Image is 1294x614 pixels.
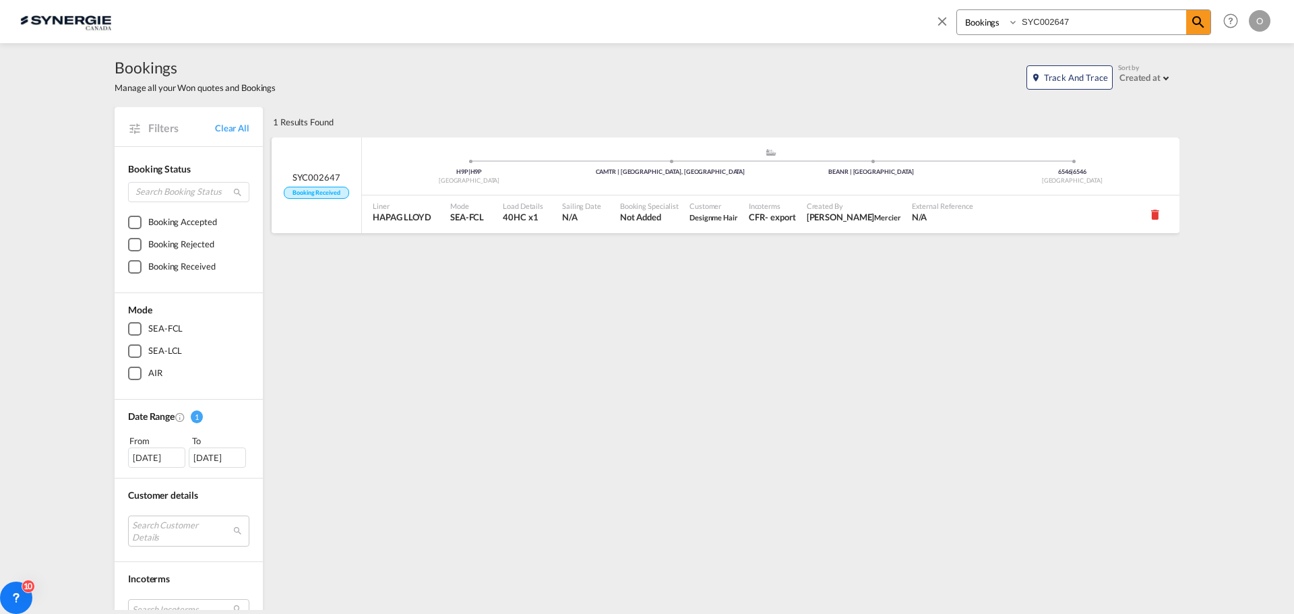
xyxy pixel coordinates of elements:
div: [GEOGRAPHIC_DATA] [369,177,569,185]
div: [DATE] [128,448,185,468]
span: H9P [470,168,483,175]
div: To [191,434,250,448]
span: Booking Received [284,187,348,199]
span: N/A [562,211,601,223]
div: From [128,434,187,448]
span: Sailing Date [562,201,601,211]
span: Karen Mercier [807,211,901,223]
div: O [1249,10,1270,32]
span: Manage all your Won quotes and Bookings [115,82,276,94]
span: Liner [373,201,431,211]
span: Designme Hair [689,211,738,223]
span: Filters [148,121,215,135]
md-icon: icon-map-marker [1031,73,1041,82]
md-icon: icon-magnify [233,187,243,197]
span: Incoterms [128,573,170,584]
span: Not Added [620,211,679,223]
span: Created By [807,201,901,211]
md-icon: assets/icons/custom/ship-fill.svg [763,149,779,156]
div: CFR [749,211,766,223]
span: Customer details [128,489,197,501]
a: Clear All [215,122,249,134]
md-icon: icon-magnify [1190,14,1206,30]
div: SEA-LCL [148,344,182,358]
div: CAMTR | [GEOGRAPHIC_DATA], [GEOGRAPHIC_DATA] [569,168,770,177]
span: Designme Hair [689,213,738,222]
span: Incoterms [749,201,796,211]
span: Mercier [874,213,900,222]
span: N/A [912,211,973,223]
input: Enter Booking ID, Reference ID, Order ID [1018,10,1186,34]
div: Help [1219,9,1249,34]
div: Booking Accepted [148,216,216,229]
div: SYC002647 Booking Received Pickup Canada assets/icons/custom/ship-fill.svgassets/icons/custom/rol... [272,137,1179,233]
span: icon-close [935,9,956,42]
span: | [468,168,470,175]
span: SEA-FCL [450,211,484,223]
span: 6546 [1073,168,1086,175]
span: Mode [450,201,484,211]
span: H9P [456,168,470,175]
span: Booking Status [128,163,191,175]
span: 40HC x 1 [503,211,543,223]
span: HAPAG LLOYD [373,211,431,223]
button: icon-map-markerTrack and Trace [1026,65,1113,90]
div: Booking Status [128,162,249,176]
span: SYC002647 [292,171,340,183]
div: Booking Received [148,260,215,274]
div: [GEOGRAPHIC_DATA] [972,177,1173,185]
span: From To [DATE][DATE] [128,434,249,468]
div: AIR [148,367,162,380]
span: Customer [689,201,738,211]
span: Booking Specialist [620,201,679,211]
div: Customer details [128,489,249,502]
md-checkbox: AIR [128,367,249,380]
md-checkbox: SEA-FCL [128,322,249,336]
span: 1 [191,410,203,423]
span: 6546 [1058,168,1074,175]
span: icon-magnify [1186,10,1210,34]
img: 1f56c880d42311ef80fc7dca854c8e59.png [20,6,111,36]
span: Help [1219,9,1242,32]
span: | [1071,168,1073,175]
span: Sort by [1118,63,1139,72]
div: - export [765,211,795,223]
span: Load Details [503,201,543,211]
div: 1 Results Found [273,107,334,137]
span: Bookings [115,57,276,78]
div: Created at [1119,72,1161,83]
span: Mode [128,304,152,315]
input: Search Booking Status [128,182,249,202]
span: CFR export [749,211,796,223]
div: SEA-FCL [148,322,183,336]
div: [DATE] [189,448,246,468]
md-icon: icon-close [935,13,950,28]
md-checkbox: SEA-LCL [128,344,249,358]
md-icon: Created On [175,412,185,423]
div: Booking Rejected [148,238,214,251]
span: Date Range [128,410,175,422]
span: External Reference [912,201,973,211]
md-icon: icon-delete [1148,208,1162,221]
div: BEANR | [GEOGRAPHIC_DATA] [771,168,972,177]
